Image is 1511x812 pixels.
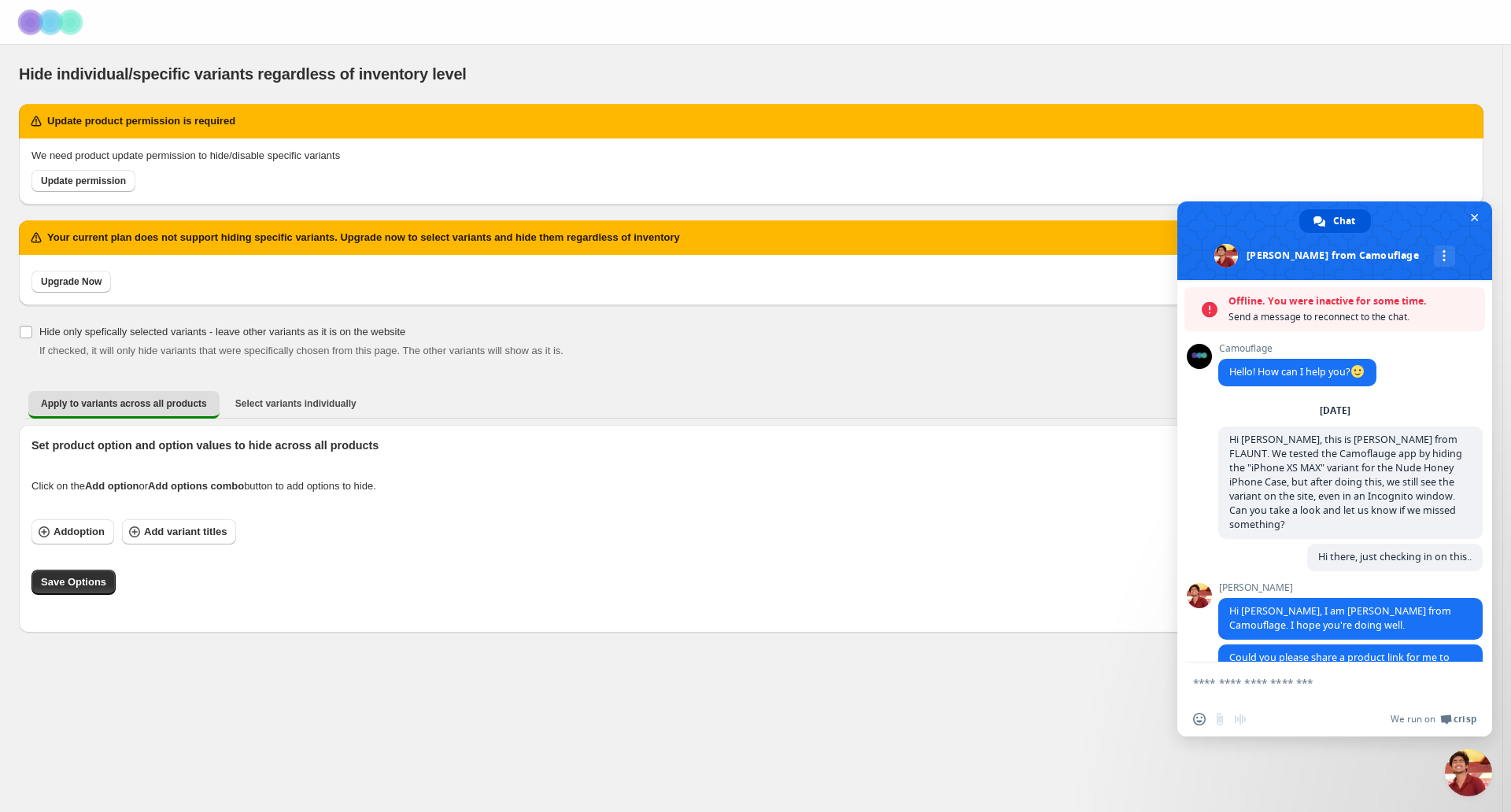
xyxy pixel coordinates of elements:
span: We run on [1391,713,1435,725]
p: Set product option and option values to hide across all products [31,437,1471,453]
span: Add variant titles [144,524,227,540]
span: [PERSON_NAME] [1218,582,1483,593]
a: Update permission [31,170,135,192]
span: Could you please share a product link for me to check for the problem? [1229,651,1450,678]
h2: Update product permission is required [47,113,235,129]
span: Camouflage [1218,343,1376,354]
textarea: Compose your message... [1193,663,1445,702]
span: Hi [PERSON_NAME], I am [PERSON_NAME] from Camouflage. I hope you're doing well. [1229,604,1451,632]
span: Upgrade Now [41,275,102,288]
button: Apply to variants across all products [28,391,220,419]
span: If checked, it will only hide variants that were specifically chosen from this page. The other va... [39,345,563,356]
span: Update permission [41,175,126,187]
a: Close chat [1445,749,1492,796]
a: Upgrade Now [31,271,111,293]
span: Select variants individually [235,397,357,410]
span: Crisp [1454,713,1476,725]
strong: Add options combo [148,480,244,492]
span: Offline. You were inactive for some time. [1228,293,1477,309]
span: Chat [1333,209,1355,233]
strong: Add option [85,480,139,492]
span: Save Options [41,574,106,590]
span: Hello! How can I help you? [1229,365,1365,378]
span: Hide only spefically selected variants - leave other variants as it is on the website [39,326,405,338]
span: Apply to variants across all products [41,397,207,410]
span: We need product update permission to hide/disable specific variants [31,149,340,161]
span: Hi [PERSON_NAME], this is [PERSON_NAME] from FLAUNT. We tested the Camoflauge app by hiding the "... [1229,433,1462,531]
button: Add variant titles [122,519,236,544]
h2: Your current plan does not support hiding specific variants. Upgrade now to select variants and h... [47,230,680,245]
a: We run onCrisp [1391,713,1476,725]
button: Addoption [31,519,114,544]
span: Add option [54,524,105,540]
span: Hi there, just checking in on this.. [1318,550,1472,563]
span: Hide individual/specific variants regardless of inventory level [19,65,467,83]
button: Select variants individually [223,391,369,416]
button: Save Options [31,570,116,595]
div: Click on the or button to add options to hide. [31,478,1471,494]
span: Send a message to reconnect to the chat. [1228,309,1477,325]
div: Apply to variants across all products [19,425,1483,633]
div: [DATE] [1320,406,1350,415]
span: Insert an emoji [1193,713,1206,725]
span: Close chat [1466,209,1483,226]
a: Chat [1299,209,1371,233]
